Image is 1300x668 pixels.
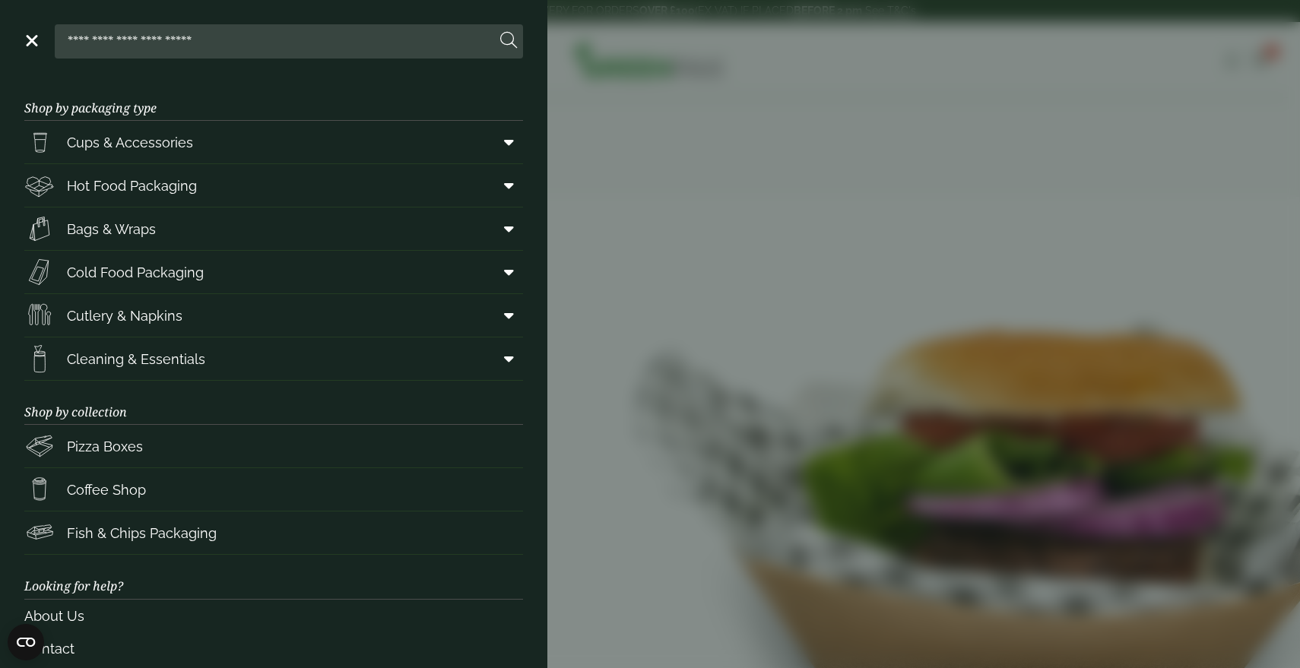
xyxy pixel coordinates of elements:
h3: Shop by packaging type [24,77,523,121]
a: Bags & Wraps [24,207,523,250]
a: Hot Food Packaging [24,164,523,207]
img: open-wipe.svg [24,343,55,374]
a: Cups & Accessories [24,121,523,163]
span: Cleaning & Essentials [67,349,205,369]
span: Pizza Boxes [67,436,143,457]
img: HotDrink_paperCup.svg [24,474,55,505]
a: Coffee Shop [24,468,523,511]
img: Deli_box.svg [24,170,55,201]
span: Bags & Wraps [67,219,156,239]
img: Pizza_boxes.svg [24,431,55,461]
img: Sandwich_box.svg [24,257,55,287]
a: Cleaning & Essentials [24,337,523,380]
span: Cutlery & Napkins [67,306,182,326]
span: Fish & Chips Packaging [67,523,217,543]
img: Paper_carriers.svg [24,214,55,244]
span: Hot Food Packaging [67,176,197,196]
a: Cutlery & Napkins [24,294,523,337]
button: Open CMP widget [8,624,44,660]
a: Fish & Chips Packaging [24,511,523,554]
span: Coffee Shop [67,480,146,500]
a: About Us [24,600,523,632]
img: PintNhalf_cup.svg [24,127,55,157]
span: Cold Food Packaging [67,262,204,283]
h3: Looking for help? [24,555,523,599]
span: Cups & Accessories [67,132,193,153]
img: Cutlery.svg [24,300,55,331]
h3: Shop by collection [24,381,523,425]
a: Contact [24,632,523,665]
a: Pizza Boxes [24,425,523,467]
img: FishNchip_box.svg [24,518,55,548]
a: Cold Food Packaging [24,251,523,293]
